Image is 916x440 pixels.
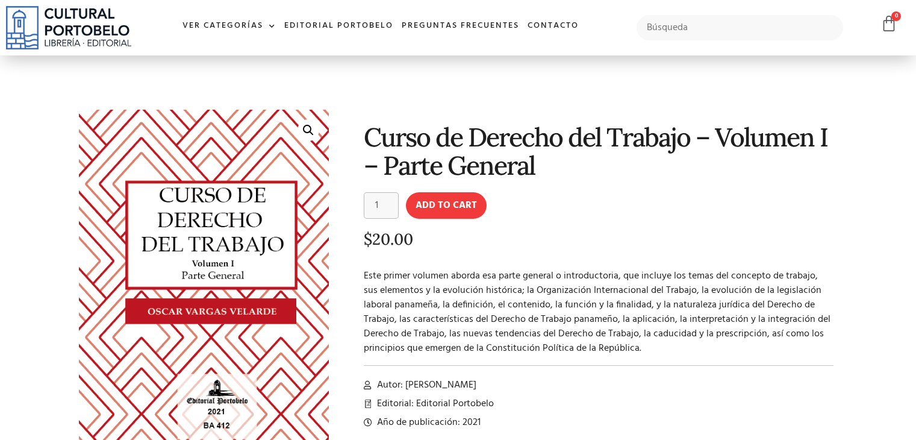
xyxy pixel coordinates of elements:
a: Preguntas frecuentes [397,13,523,39]
span: 0 [891,11,901,21]
span: Este primer volumen aborda esa parte general o introductoria, que incluye los temas del concepto ... [364,268,830,356]
input: Product quantity [364,192,399,219]
a: Editorial Portobelo [280,13,397,39]
input: Búsqueda [637,15,843,40]
a: 🔍 [298,119,319,141]
button: Add to cart [406,192,487,219]
h1: Curso de Derecho del Trabajo – Volumen I – Parte General [364,123,834,180]
span: Autor: [PERSON_NAME] [374,378,476,392]
a: Contacto [523,13,583,39]
span: $ [364,229,372,249]
span: Año de publicación: 2021 [374,415,481,430]
bdi: 20.00 [364,229,413,249]
a: 0 [880,15,897,33]
span: Editorial: Editorial Portobelo [374,397,494,411]
a: Ver Categorías [178,13,280,39]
